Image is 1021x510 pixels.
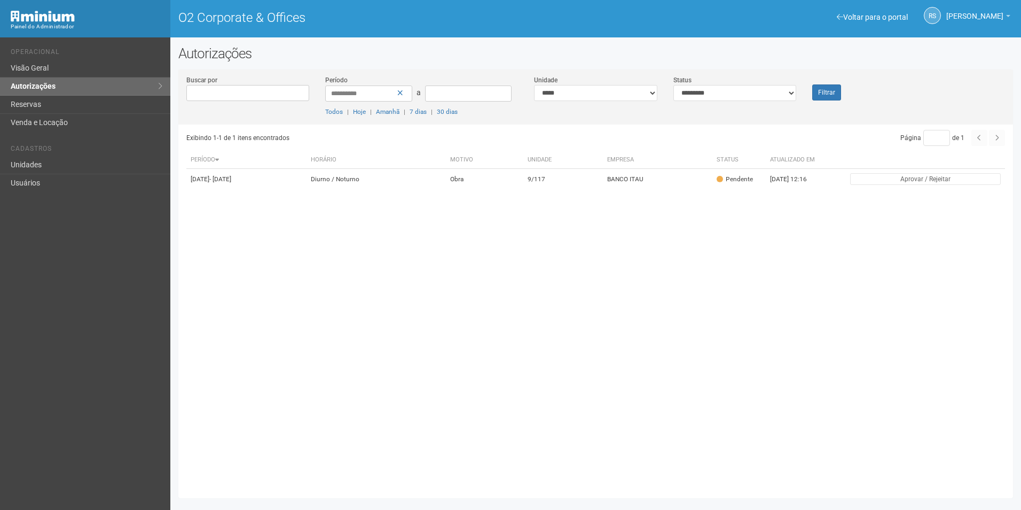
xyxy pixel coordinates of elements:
[376,108,399,115] a: Amanhã
[946,13,1010,22] a: [PERSON_NAME]
[837,13,908,21] a: Voltar para o portal
[850,173,1001,185] button: Aprovar / Rejeitar
[523,169,603,190] td: 9/117
[437,108,458,115] a: 30 dias
[534,75,557,85] label: Unidade
[712,151,766,169] th: Status
[178,11,588,25] h1: O2 Corporate & Offices
[178,45,1013,61] h2: Autorizações
[446,169,523,190] td: Obra
[325,108,343,115] a: Todos
[325,75,348,85] label: Período
[11,48,162,59] li: Operacional
[812,84,841,101] button: Filtrar
[431,108,433,115] span: |
[404,108,405,115] span: |
[353,108,366,115] a: Hoje
[523,151,603,169] th: Unidade
[186,130,592,146] div: Exibindo 1-1 de 1 itens encontrados
[717,175,753,184] div: Pendente
[186,75,217,85] label: Buscar por
[186,169,307,190] td: [DATE]
[766,169,824,190] td: [DATE] 12:16
[900,134,964,142] span: Página de 1
[307,169,446,190] td: Diurno / Noturno
[603,151,712,169] th: Empresa
[924,7,941,24] a: RS
[347,108,349,115] span: |
[766,151,824,169] th: Atualizado em
[410,108,427,115] a: 7 dias
[11,11,75,22] img: Minium
[417,88,421,97] span: a
[11,145,162,156] li: Cadastros
[370,108,372,115] span: |
[307,151,446,169] th: Horário
[186,151,307,169] th: Período
[603,169,712,190] td: BANCO ITAU
[446,151,523,169] th: Motivo
[209,175,231,183] span: - [DATE]
[946,2,1003,20] span: Rayssa Soares Ribeiro
[673,75,692,85] label: Status
[11,22,162,32] div: Painel do Administrador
